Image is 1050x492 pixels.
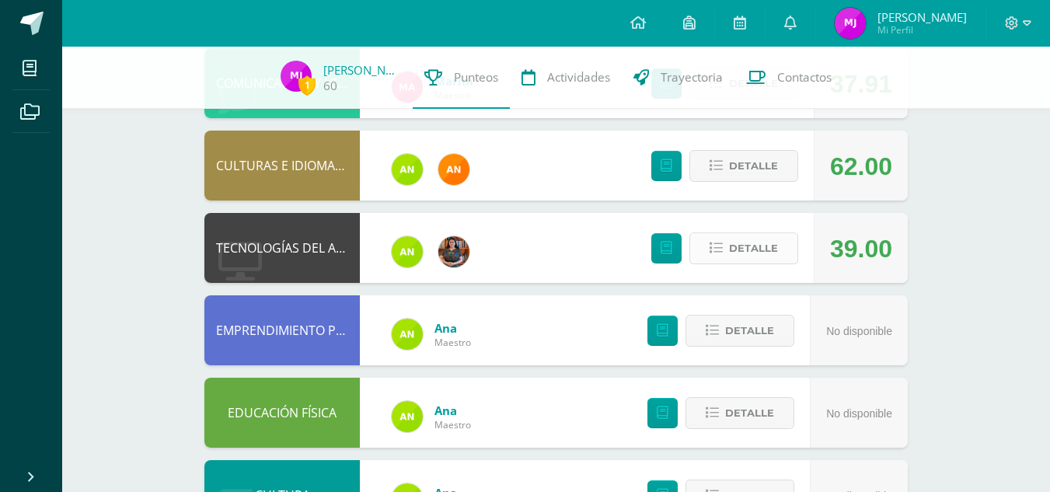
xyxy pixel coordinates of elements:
[298,75,316,95] span: 1
[204,131,360,201] div: CULTURAS E IDIOMAS MAYAS, GARÍFUNA O XINCA
[392,154,423,185] img: 122d7b7bf6a5205df466ed2966025dea.png
[877,23,967,37] span: Mi Perfil
[734,47,843,109] a: Contactos
[685,397,794,429] button: Detalle
[454,69,498,85] span: Punteos
[204,295,360,365] div: EMPRENDIMIENTO PARA LA PRODUCTIVIDAD
[204,378,360,448] div: EDUCACIÓN FÍSICA
[826,407,892,420] span: No disponible
[777,69,832,85] span: Contactos
[689,150,798,182] button: Detalle
[689,232,798,264] button: Detalle
[877,9,967,25] span: [PERSON_NAME]
[729,234,778,263] span: Detalle
[434,336,471,349] span: Maestro
[510,47,622,109] a: Actividades
[685,315,794,347] button: Detalle
[392,319,423,350] img: 122d7b7bf6a5205df466ed2966025dea.png
[434,403,471,418] a: Ana
[729,152,778,180] span: Detalle
[281,61,312,92] img: d37e47cdd1fbdf4837ab9425eedbf1f3.png
[323,62,401,78] a: [PERSON_NAME]
[835,8,866,39] img: d37e47cdd1fbdf4837ab9425eedbf1f3.png
[413,47,510,109] a: Punteos
[392,236,423,267] img: 122d7b7bf6a5205df466ed2966025dea.png
[434,320,471,336] a: Ana
[434,418,471,431] span: Maestro
[204,213,360,283] div: TECNOLOGÍAS DEL APRENDIZAJE Y LA COMUNICACIÓN
[830,214,892,284] div: 39.00
[725,399,774,427] span: Detalle
[392,401,423,432] img: 122d7b7bf6a5205df466ed2966025dea.png
[438,154,469,185] img: fc6731ddebfef4a76f049f6e852e62c4.png
[830,131,892,201] div: 62.00
[725,316,774,345] span: Detalle
[622,47,734,109] a: Trayectoria
[438,236,469,267] img: 60a759e8b02ec95d430434cf0c0a55c7.png
[547,69,610,85] span: Actividades
[661,69,723,85] span: Trayectoria
[826,325,892,337] span: No disponible
[323,78,337,94] a: 60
